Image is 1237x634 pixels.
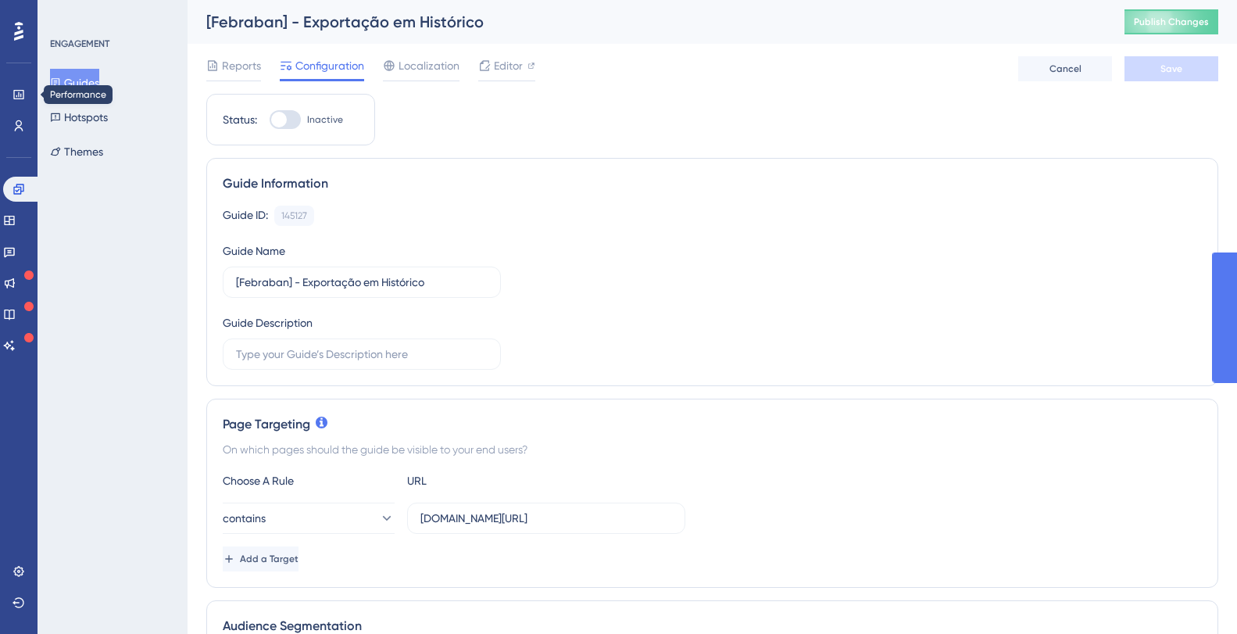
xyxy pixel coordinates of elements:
[1124,9,1218,34] button: Publish Changes
[494,56,523,75] span: Editor
[1049,63,1081,75] span: Cancel
[50,138,103,166] button: Themes
[206,11,1085,33] div: [Febraban] - Exportação em Histórico
[223,546,299,571] button: Add a Target
[1134,16,1209,28] span: Publish Changes
[223,503,395,534] button: contains
[50,69,99,97] button: Guides
[222,56,261,75] span: Reports
[1018,56,1112,81] button: Cancel
[223,242,285,260] div: Guide Name
[223,313,313,332] div: Guide Description
[223,440,1202,459] div: On which pages should the guide be visible to your end users?
[50,103,108,131] button: Hotspots
[223,509,266,528] span: contains
[223,110,257,129] div: Status:
[223,174,1202,193] div: Guide Information
[399,56,459,75] span: Localization
[50,38,109,50] div: ENGAGEMENT
[240,553,299,565] span: Add a Target
[407,471,579,490] div: URL
[420,510,672,527] input: yourwebsite.com/path
[223,206,268,226] div: Guide ID:
[1124,56,1218,81] button: Save
[1160,63,1182,75] span: Save
[281,210,307,222] div: 145127
[236,346,488,363] input: Type your Guide’s Description here
[236,274,488,291] input: Type your Guide’s Name here
[223,471,395,490] div: Choose A Rule
[307,113,343,126] span: Inactive
[223,415,1202,434] div: Page Targeting
[1171,572,1218,619] iframe: UserGuiding AI Assistant Launcher
[295,56,364,75] span: Configuration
